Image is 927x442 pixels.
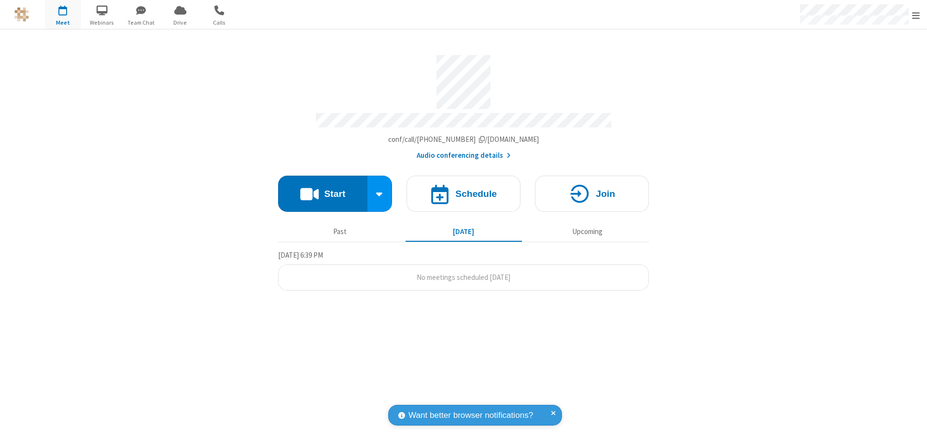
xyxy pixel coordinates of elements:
[596,189,615,198] h4: Join
[388,135,539,144] span: Copy my meeting room link
[162,18,198,27] span: Drive
[278,249,649,291] section: Today's Meetings
[406,222,522,241] button: [DATE]
[408,409,533,422] span: Want better browser notifications?
[45,18,81,27] span: Meet
[417,273,510,282] span: No meetings scheduled [DATE]
[123,18,159,27] span: Team Chat
[282,222,398,241] button: Past
[278,48,649,161] section: Account details
[278,176,367,212] button: Start
[388,134,539,145] button: Copy my meeting room linkCopy my meeting room link
[324,189,345,198] h4: Start
[417,150,511,161] button: Audio conferencing details
[367,176,393,212] div: Start conference options
[84,18,120,27] span: Webinars
[14,7,29,22] img: QA Selenium DO NOT DELETE OR CHANGE
[201,18,238,27] span: Calls
[278,250,323,260] span: [DATE] 6:39 PM
[407,176,520,212] button: Schedule
[535,176,649,212] button: Join
[529,222,646,241] button: Upcoming
[455,189,497,198] h4: Schedule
